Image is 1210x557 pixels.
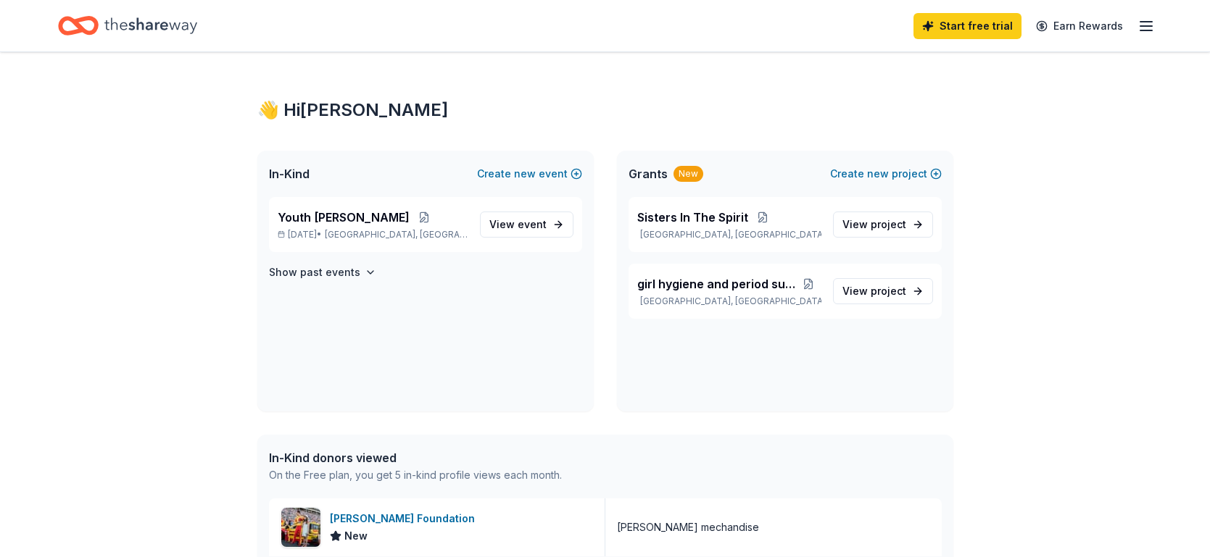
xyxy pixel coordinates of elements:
[842,282,906,300] span: View
[629,165,668,183] span: Grants
[871,218,906,230] span: project
[514,165,536,183] span: new
[833,212,933,238] a: View project
[344,527,368,545] span: New
[269,264,360,281] h4: Show past events
[269,449,562,466] div: In-Kind donors viewed
[269,466,562,484] div: On the Free plan, you get 5 in-kind profile views each month.
[842,216,906,233] span: View
[1027,13,1132,39] a: Earn Rewards
[325,229,468,240] span: [GEOGRAPHIC_DATA], [GEOGRAPHIC_DATA]
[871,285,906,297] span: project
[489,216,547,233] span: View
[269,165,310,183] span: In-Kind
[867,165,889,183] span: new
[480,212,573,238] a: View event
[269,264,376,281] button: Show past events
[278,229,468,240] p: [DATE] •
[637,275,796,293] span: girl hygiene and period supplies
[257,99,953,122] div: 👋 Hi [PERSON_NAME]
[278,209,410,226] span: Youth [PERSON_NAME]
[477,165,582,183] button: Createnewevent
[330,510,481,527] div: [PERSON_NAME] Foundation
[637,209,748,226] span: Sisters In The Spirit
[58,9,197,43] a: Home
[637,229,821,240] p: [GEOGRAPHIC_DATA], [GEOGRAPHIC_DATA]
[913,13,1022,39] a: Start free trial
[830,165,942,183] button: Createnewproject
[833,278,933,304] a: View project
[518,218,547,230] span: event
[637,296,821,307] p: [GEOGRAPHIC_DATA], [GEOGRAPHIC_DATA]
[617,519,759,536] div: [PERSON_NAME] mechandise
[674,166,703,182] div: New
[281,508,320,547] img: Image for Joey Logano Foundation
